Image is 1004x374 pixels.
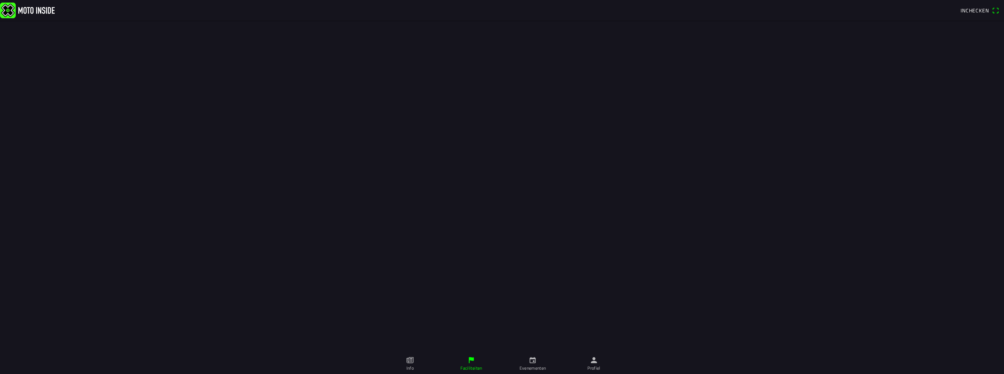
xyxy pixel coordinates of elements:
[961,7,989,14] span: Inchecken
[590,356,598,364] ion-icon: person
[957,4,1003,16] a: Incheckenqr scanner
[406,365,414,371] ion-label: Info
[406,356,414,364] ion-icon: paper
[529,356,537,364] ion-icon: calendar
[467,356,475,364] ion-icon: flag
[520,365,546,371] ion-label: Evenementen
[460,365,482,371] ion-label: Faciliteiten
[587,365,601,371] ion-label: Profiel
